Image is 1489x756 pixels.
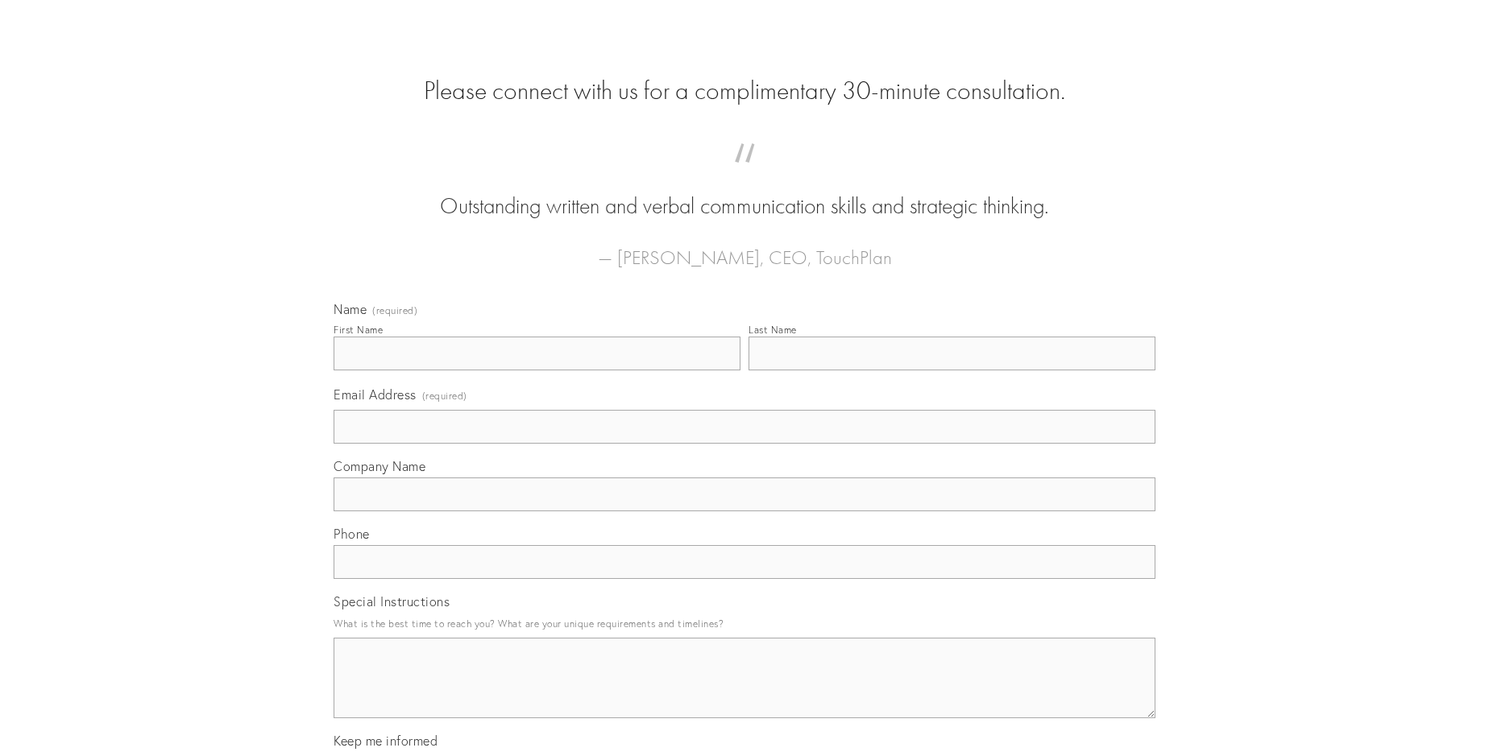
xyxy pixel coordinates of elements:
div: First Name [334,324,383,336]
span: “ [359,159,1130,191]
span: Name [334,301,367,317]
blockquote: Outstanding written and verbal communication skills and strategic thinking. [359,159,1130,222]
p: What is the best time to reach you? What are your unique requirements and timelines? [334,613,1155,634]
span: Company Name [334,458,425,474]
div: Last Name [749,324,797,336]
span: (required) [372,306,417,316]
span: Phone [334,526,370,542]
span: Special Instructions [334,593,450,609]
span: Keep me informed [334,733,438,749]
span: (required) [422,385,467,407]
figcaption: — [PERSON_NAME], CEO, TouchPlan [359,222,1130,274]
span: Email Address [334,386,417,403]
h2: Please connect with us for a complimentary 30-minute consultation. [334,76,1155,106]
